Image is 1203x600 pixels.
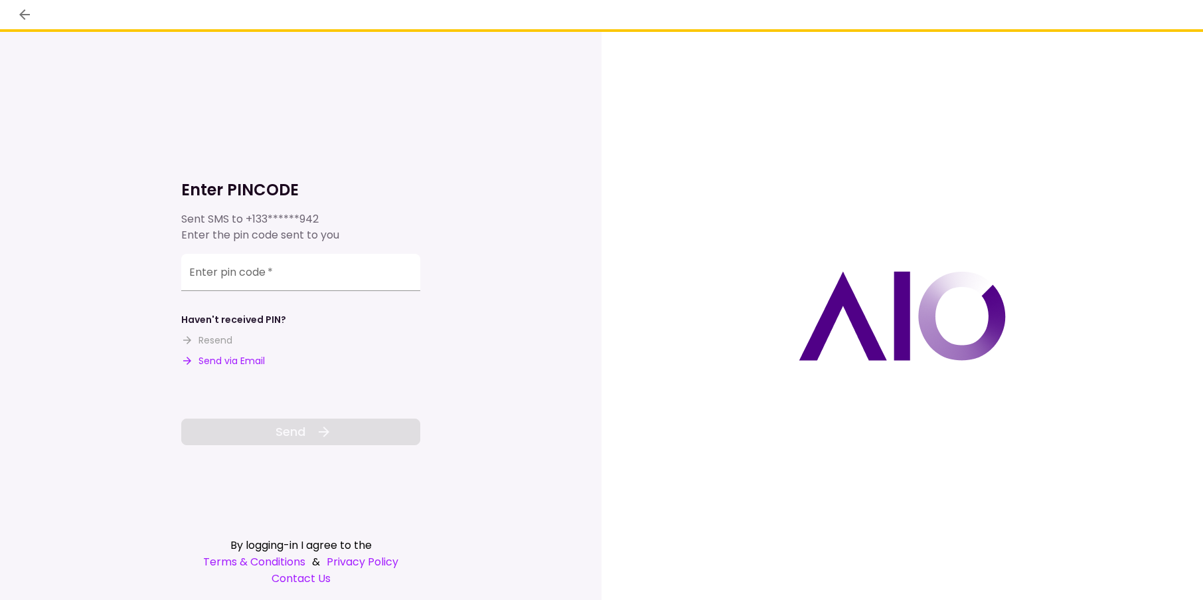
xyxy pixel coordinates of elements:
a: Terms & Conditions [203,553,305,570]
a: Contact Us [181,570,420,587]
h1: Enter PINCODE [181,179,420,201]
div: By logging-in I agree to the [181,537,420,553]
div: Sent SMS to Enter the pin code sent to you [181,211,420,243]
div: Haven't received PIN? [181,313,286,327]
button: Resend [181,334,232,348]
button: Send via Email [181,354,265,368]
span: Send [276,423,305,441]
div: & [181,553,420,570]
img: AIO logo [799,271,1006,361]
button: back [13,3,36,26]
a: Privacy Policy [327,553,398,570]
button: Send [181,419,420,445]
